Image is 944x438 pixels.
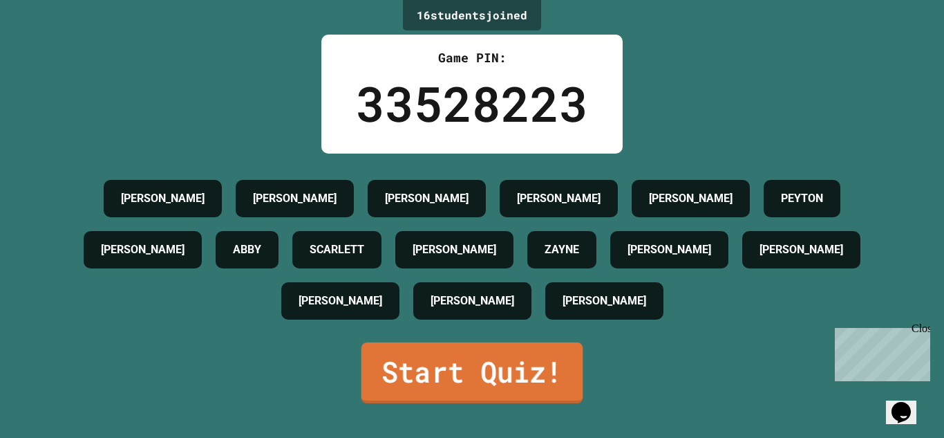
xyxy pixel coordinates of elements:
[545,241,579,258] h4: ZAYNE
[649,190,733,207] h4: [PERSON_NAME]
[356,48,588,67] div: Game PIN:
[413,241,496,258] h4: [PERSON_NAME]
[310,241,364,258] h4: SCARLETT
[385,190,469,207] h4: [PERSON_NAME]
[563,293,646,309] h4: [PERSON_NAME]
[233,241,261,258] h4: ABBY
[781,190,823,207] h4: PEYTON
[356,67,588,140] div: 33528223
[759,241,843,258] h4: [PERSON_NAME]
[829,322,930,381] iframe: chat widget
[517,190,601,207] h4: [PERSON_NAME]
[6,6,95,88] div: Chat with us now!Close
[299,293,382,309] h4: [PERSON_NAME]
[431,293,514,309] h4: [PERSON_NAME]
[121,190,205,207] h4: [PERSON_NAME]
[886,383,930,424] iframe: chat widget
[361,343,583,403] a: Start Quiz!
[627,241,711,258] h4: [PERSON_NAME]
[253,190,337,207] h4: [PERSON_NAME]
[101,241,185,258] h4: [PERSON_NAME]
